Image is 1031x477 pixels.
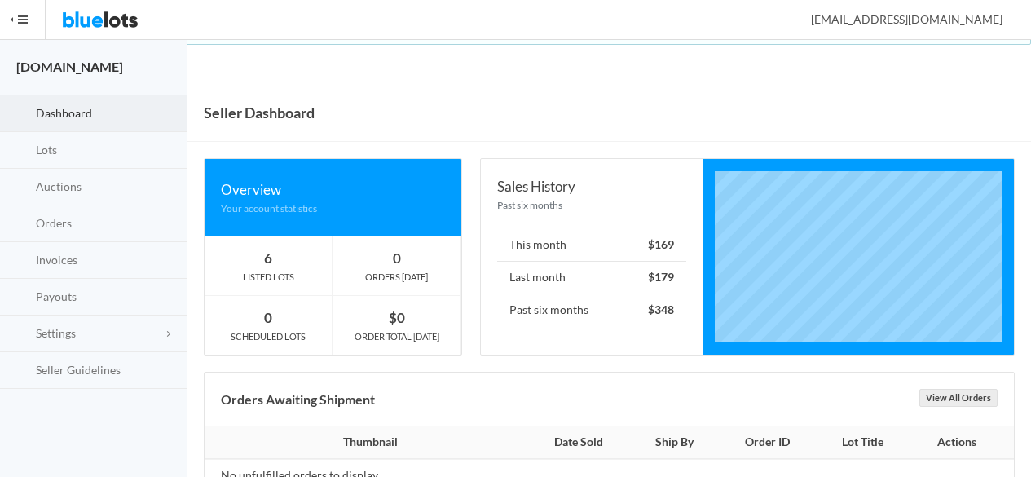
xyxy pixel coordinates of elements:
div: Your account statistics [221,201,445,216]
div: Past six months [497,197,687,213]
div: Sales History [497,175,687,197]
th: Thumbnail [205,426,527,459]
span: Invoices [36,253,77,267]
li: Past six months [497,294,687,326]
span: Orders [36,216,72,230]
li: Last month [497,261,687,294]
span: Seller Guidelines [36,363,121,377]
span: Dashboard [36,106,92,120]
div: ORDERS [DATE] [333,270,460,285]
div: LISTED LOTS [205,270,332,285]
strong: 6 [264,250,272,267]
strong: [DOMAIN_NAME] [16,59,123,74]
span: Settings [36,326,76,340]
strong: 0 [264,309,272,326]
span: [EMAIL_ADDRESS][DOMAIN_NAME] [793,12,1002,26]
strong: $169 [648,237,674,251]
div: SCHEDULED LOTS [205,329,332,344]
span: Auctions [36,179,82,193]
th: Lot Title [817,426,910,459]
th: Actions [909,426,1014,459]
h1: Seller Dashboard [204,100,315,125]
th: Date Sold [527,426,632,459]
div: Overview [221,179,445,201]
li: This month [497,229,687,262]
span: Payouts [36,289,77,303]
th: Ship By [632,426,719,459]
strong: $0 [389,309,405,326]
span: Lots [36,143,57,157]
strong: $179 [648,270,674,284]
th: Order ID [718,426,816,459]
div: ORDER TOTAL [DATE] [333,329,460,344]
strong: 0 [393,250,401,267]
strong: $348 [648,303,674,316]
b: Orders Awaiting Shipment [221,391,375,407]
a: View All Orders [919,389,998,407]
